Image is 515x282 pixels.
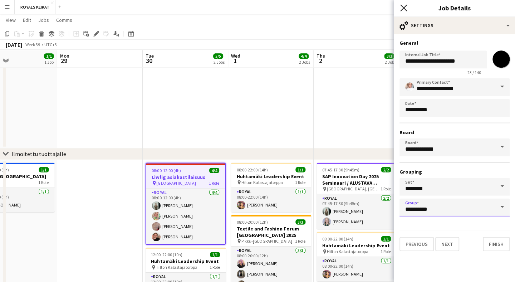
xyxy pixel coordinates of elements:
[23,17,31,24] span: Edit
[381,236,391,242] span: 1/1
[384,60,396,65] div: 2 Jobs
[146,163,226,245] app-job-card: 08:00-12:00 (4h)4/4Liwlig asiakastilaisuus [GEOGRAPHIC_DATA]1 RoleRoyal4/408:00-12:00 (4h)[PERSON...
[24,42,41,48] span: Week 39
[399,237,433,251] button: Previous
[210,264,220,270] span: 1 Role
[214,60,225,65] div: 2 Jobs
[146,258,226,264] h3: Huhtamäki Leadership Event
[151,252,182,257] span: 12:00-22:00 (10h)
[39,167,49,172] span: 1/1
[231,163,311,212] app-job-card: 08:00-22:00 (14h)1/1Huhtamäki Leadership Event Hilton Kalastajatorppa1 RoleRoyal1/108:00-22:00 (1...
[38,17,49,24] span: Jobs
[210,252,220,257] span: 1/1
[15,0,55,14] button: ROYALS KEIKAT
[317,194,397,229] app-card-role: Royal2/207:45-17:30 (9h45m)[PERSON_NAME][PERSON_NAME]
[39,180,49,185] span: 1 Role
[146,174,225,180] h3: Liwlig asiakastilaisuus
[317,257,397,281] app-card-role: Royal1/108:00-22:00 (14h)[PERSON_NAME]
[44,42,57,48] div: UTC+3
[146,53,154,59] span: Tue
[317,173,397,186] h3: SAP Innovation Day 2025 Seminaari / ALUSTAVA TYÖAIKA
[6,42,22,49] div: [DATE]
[231,53,240,59] span: Wed
[299,54,309,59] span: 4/4
[3,16,19,25] a: View
[295,167,305,172] span: 1/1
[315,57,325,65] span: 2
[435,237,459,251] button: Next
[381,186,391,191] span: 1 Role
[327,186,381,191] span: [GEOGRAPHIC_DATA], [GEOGRAPHIC_DATA]
[322,236,353,242] span: 08:00-22:00 (14h)
[230,57,240,65] span: 1
[295,238,305,244] span: 1 Role
[157,180,196,186] span: [GEOGRAPHIC_DATA]
[152,168,181,173] span: 08:00-12:00 (4h)
[327,249,368,254] span: Hilton Kalastajatorppa
[53,16,75,25] a: Comms
[241,238,292,244] span: Pikku-[GEOGRAPHIC_DATA]
[231,173,311,180] h3: Huhtamäki Leadership Event
[393,17,515,34] div: Settings
[317,232,397,281] app-job-card: 08:00-22:00 (14h)1/1Huhtamäki Leadership Event Hilton Kalastajatorppa1 RoleRoyal1/108:00-22:00 (1...
[56,17,72,24] span: Comms
[20,16,34,25] a: Edit
[146,189,225,244] app-card-role: Royal4/408:00-12:00 (4h)[PERSON_NAME][PERSON_NAME][PERSON_NAME][PERSON_NAME]
[11,150,66,157] div: Ilmoitettu tuottajalle
[6,17,16,24] span: View
[237,167,268,172] span: 08:00-22:00 (14h)
[322,167,359,172] span: 07:45-17:30 (9h45m)
[60,53,69,59] span: Mon
[393,4,515,13] h3: Job Details
[295,180,305,185] span: 1 Role
[44,54,54,59] span: 1/1
[209,168,219,173] span: 4/4
[461,70,486,76] span: 23 / 140
[381,167,391,172] span: 2/2
[241,180,283,185] span: Hilton Kalastajatorppa
[59,57,69,65] span: 29
[399,40,509,47] h3: General
[231,188,311,212] app-card-role: Royal1/108:00-22:00 (14h)[PERSON_NAME]
[156,264,197,270] span: Hilton Kalastajatorppa
[44,60,54,65] div: 1 Job
[35,16,52,25] a: Jobs
[399,129,509,136] h3: Board
[317,163,397,229] app-job-card: 07:45-17:30 (9h45m)2/2SAP Innovation Day 2025 Seminaari / ALUSTAVA TYÖAIKA [GEOGRAPHIC_DATA], [GE...
[482,237,509,251] button: Finish
[213,54,223,59] span: 5/5
[295,219,305,225] span: 3/3
[237,219,268,225] span: 08:00-20:00 (12h)
[317,242,397,249] h3: Huhtamäki Leadership Event
[209,180,219,186] span: 1 Role
[381,249,391,254] span: 1 Role
[144,57,154,65] span: 30
[231,225,311,238] h3: Textile and Fashion Forum [GEOGRAPHIC_DATA] 2025
[384,54,394,59] span: 3/3
[317,53,325,59] span: Thu
[299,60,310,65] div: 2 Jobs
[399,169,509,175] h3: Grouping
